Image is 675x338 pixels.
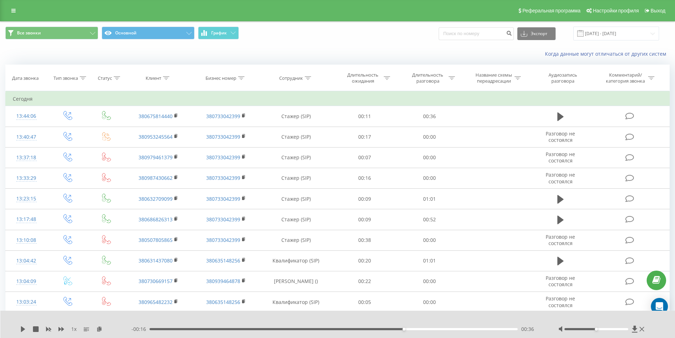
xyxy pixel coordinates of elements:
td: 00:36 [397,106,462,127]
td: 00:22 [332,271,397,292]
div: Клиент [146,75,161,81]
span: 1 x [71,326,77,333]
span: Разговор не состоялся [546,295,575,308]
td: 00:17 [332,127,397,147]
span: График [211,31,227,35]
a: 380632709099 [139,195,173,202]
a: 380675814440 [139,113,173,120]
td: 00:38 [332,230,397,250]
td: Стажер (SIP) [260,209,332,230]
div: Длительность ожидания [344,72,382,84]
a: 380939464878 [206,278,240,284]
a: 380965482232 [139,299,173,305]
div: Комментарий/категория звонка [605,72,646,84]
div: Аудиозапись разговора [540,72,586,84]
td: 00:05 [332,292,397,312]
span: Разговор не состоялся [546,233,575,246]
div: Сотрудник [279,75,303,81]
span: Все звонки [17,30,41,36]
td: 00:00 [397,147,462,168]
span: Настройки профиля [593,8,639,13]
span: Разговор не состоялся [546,151,575,164]
a: 380733042399 [206,237,240,243]
a: 380733042399 [206,174,240,181]
td: 00:11 [332,106,397,127]
span: Выход [651,8,665,13]
button: График [198,27,239,39]
a: 380733042399 [206,154,240,161]
div: Accessibility label [403,328,405,331]
a: 380733042399 [206,133,240,140]
td: 00:00 [397,271,462,292]
a: 380686826313 [139,216,173,223]
a: 380733042399 [206,195,240,202]
a: 380979461379 [139,154,173,161]
div: 13:37:18 [13,151,40,165]
td: 00:20 [332,250,397,271]
a: 380631437080 [139,257,173,264]
div: Тип звонка [54,75,78,81]
td: 00:00 [397,168,462,188]
td: 00:07 [332,147,397,168]
div: 13:03:24 [13,295,40,309]
span: - 00:16 [131,326,150,333]
div: Статус [98,75,112,81]
td: Стажер (SIP) [260,106,332,127]
td: 01:01 [397,250,462,271]
td: 00:09 [332,189,397,209]
a: 380987430662 [139,174,173,181]
td: 00:00 [397,292,462,312]
span: Реферальная программа [522,8,580,13]
td: Стажер (SIP) [260,189,332,209]
td: 00:09 [332,209,397,230]
div: Accessibility label [595,328,598,331]
td: 00:52 [397,209,462,230]
div: 13:04:42 [13,254,40,268]
td: Сегодня [6,92,670,106]
td: Стажер (SIP) [260,230,332,250]
div: 13:10:08 [13,233,40,247]
a: 380730669157 [139,278,173,284]
a: 380733042399 [206,216,240,223]
span: Разговор не состоялся [546,130,575,143]
div: 13:33:29 [13,171,40,185]
td: Стажер (SIP) [260,147,332,168]
button: Все звонки [5,27,98,39]
input: Поиск по номеру [439,27,514,40]
a: 380635148256 [206,299,240,305]
button: Экспорт [517,27,556,40]
a: 380733042399 [206,113,240,120]
div: Название схемы переадресации [475,72,513,84]
td: Квалификатор (SIP) [260,292,332,312]
div: Бизнес номер [206,75,236,81]
div: Дата звонка [12,75,39,81]
div: 13:04:09 [13,275,40,288]
a: 380953245564 [139,133,173,140]
span: Разговор не состоялся [546,275,575,288]
span: 00:36 [521,326,534,333]
td: 00:00 [397,127,462,147]
td: 00:00 [397,230,462,250]
td: Стажер (SIP) [260,127,332,147]
div: 13:40:47 [13,130,40,144]
button: Основной [102,27,195,39]
a: Когда данные могут отличаться от других систем [545,50,670,57]
td: Стажер (SIP) [260,168,332,188]
div: 13:44:06 [13,109,40,123]
a: 380507805865 [139,237,173,243]
div: Open Intercom Messenger [651,298,668,315]
a: 380635148256 [206,257,240,264]
div: 13:17:48 [13,212,40,226]
div: 13:23:15 [13,192,40,206]
span: Разговор не состоялся [546,171,575,184]
td: Квалификатор (SIP) [260,250,332,271]
td: 01:01 [397,189,462,209]
div: Длительность разговора [409,72,447,84]
td: [PERSON_NAME] () [260,271,332,292]
td: 00:16 [332,168,397,188]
